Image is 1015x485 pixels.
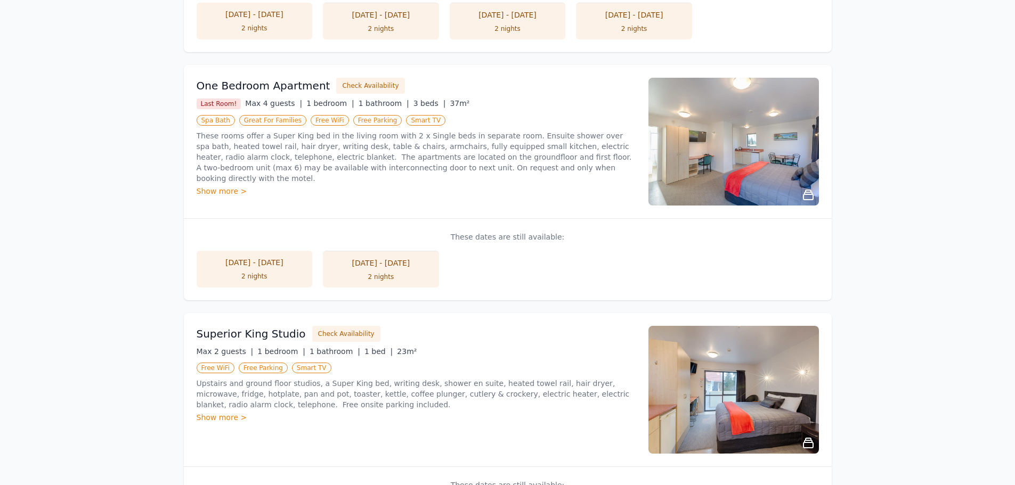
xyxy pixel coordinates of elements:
[334,24,428,33] div: 2 nights
[292,363,331,373] span: Smart TV
[406,115,445,126] span: Smart TV
[359,99,409,108] span: 1 bathroom |
[310,347,360,356] span: 1 bathroom |
[413,99,446,108] span: 3 beds |
[336,78,404,94] button: Check Availability
[587,24,681,33] div: 2 nights
[197,130,636,184] p: These rooms offer a Super King bed in the living room with 2 x Single beds in separate room. Ensu...
[207,24,302,32] div: 2 nights
[197,363,235,373] span: Free WiFi
[334,273,428,281] div: 2 nights
[245,99,302,108] span: Max 4 guests |
[334,258,428,268] div: [DATE] - [DATE]
[334,10,428,20] div: [DATE] - [DATE]
[239,363,288,373] span: Free Parking
[207,9,302,20] div: [DATE] - [DATE]
[197,412,636,423] div: Show more >
[197,115,235,126] span: Spa Bath
[197,78,330,93] h3: One Bedroom Apartment
[450,99,469,108] span: 37m²
[311,115,349,126] span: Free WiFi
[197,347,254,356] span: Max 2 guests |
[197,186,636,196] div: Show more >
[197,378,636,410] p: Upstairs and ground floor studios, a Super King bed, writing desk, shower en suite, heated towel ...
[397,347,417,356] span: 23m²
[353,115,402,126] span: Free Parking
[207,257,302,268] div: [DATE] - [DATE]
[207,272,302,281] div: 2 nights
[312,326,380,342] button: Check Availability
[197,232,819,242] p: These dates are still available:
[460,10,555,20] div: [DATE] - [DATE]
[364,347,393,356] span: 1 bed |
[460,24,555,33] div: 2 nights
[197,98,241,109] span: Last Room!
[587,10,681,20] div: [DATE] - [DATE]
[257,347,305,356] span: 1 bedroom |
[306,99,354,108] span: 1 bedroom |
[197,326,306,341] h3: Superior King Studio
[239,115,306,126] span: Great For Families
